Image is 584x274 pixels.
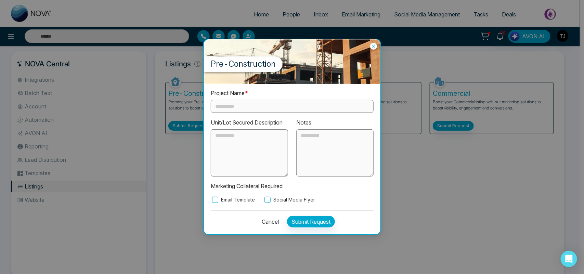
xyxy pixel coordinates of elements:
label: Project Name [211,89,248,97]
button: Submit Request [287,216,335,228]
input: Email Template [212,197,218,203]
label: Social Media Flyer [263,196,315,204]
label: Notes [296,119,311,127]
input: Social Media Flyer [264,197,270,203]
p: Marketing Collateral Required [211,182,374,191]
button: Cancel [258,216,279,228]
label: Pre-Construction [204,56,283,72]
label: Email Template [211,196,255,204]
div: Open Intercom Messenger [561,251,577,267]
label: Unit/Lot Secured Description [211,119,283,127]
